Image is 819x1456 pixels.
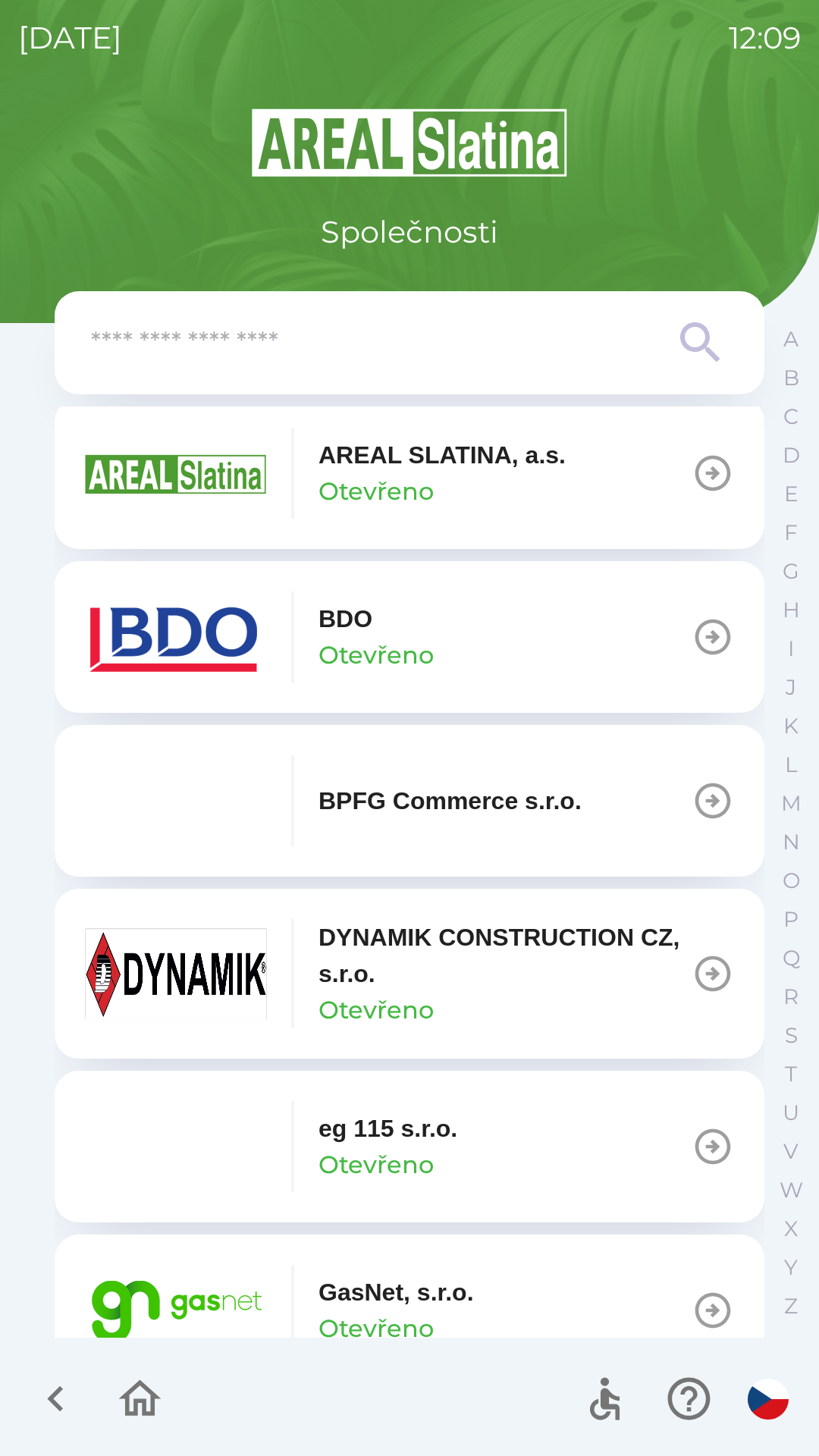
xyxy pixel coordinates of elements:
p: Y [784,1254,798,1281]
p: L [785,752,797,778]
button: D [772,436,810,475]
img: aad3f322-fb90-43a2-be23-5ead3ef36ce5.png [85,428,267,519]
button: BDOOtevřeno [55,561,764,713]
button: L [772,745,810,784]
p: Otevřeno [318,637,434,673]
p: BDO [318,601,372,637]
p: BPFG Commerce s.r.o. [318,783,582,819]
p: W [780,1177,803,1203]
button: P [772,900,810,939]
img: cs flag [748,1379,789,1420]
button: C [772,397,810,436]
p: E [784,481,799,507]
button: eg 115 s.r.o.Otevřeno [55,1071,764,1222]
p: C [783,403,799,430]
p: Q [783,945,800,971]
img: 1a4889b5-dc5b-4fa6-815e-e1339c265386.png [85,1101,267,1192]
button: I [772,629,810,668]
p: G [783,558,799,585]
p: B [783,365,799,391]
p: N [783,829,800,855]
p: Z [784,1293,798,1319]
img: 9aa1c191-0426-4a03-845b-4981a011e109.jpeg [85,928,267,1019]
button: O [772,861,810,900]
p: O [783,868,800,894]
button: U [772,1094,810,1132]
p: A [783,326,799,353]
p: K [783,713,799,739]
button: B [772,359,810,397]
button: Q [772,939,810,977]
img: ae7449ef-04f1-48ed-85b5-e61960c78b50.png [85,591,267,682]
button: S [772,1016,810,1055]
button: K [772,707,810,745]
p: I [788,635,794,662]
p: V [783,1138,799,1165]
p: F [784,519,798,546]
button: H [772,591,810,629]
button: G [772,552,810,591]
button: V [772,1132,810,1171]
p: X [784,1216,798,1242]
p: eg 115 s.r.o. [318,1110,457,1147]
p: AREAL SLATINA, a.s. [318,437,566,473]
p: DYNAMIK CONSTRUCTION CZ, s.r.o. [318,919,692,992]
button: J [772,668,810,707]
p: GasNet, s.r.o. [318,1274,474,1310]
button: E [772,475,810,513]
p: R [783,984,799,1010]
p: Otevřeno [318,473,434,510]
button: M [772,784,810,823]
img: 95bd5263-4d84-4234-8c68-46e365c669f1.png [85,1265,267,1356]
p: D [783,442,800,469]
p: Otevřeno [318,1310,434,1347]
img: Logo [55,106,764,179]
button: N [772,823,810,861]
p: Otevřeno [318,992,434,1028]
p: U [783,1100,799,1126]
p: [DATE] [18,15,122,61]
button: GasNet, s.r.o.Otevřeno [55,1235,764,1386]
p: M [781,790,802,817]
button: DYNAMIK CONSTRUCTION CZ, s.r.o.Otevřeno [55,889,764,1059]
img: f3b1b367-54a7-43c8-9d7e-84e812667233.png [85,755,267,846]
button: AREAL SLATINA, a.s.Otevřeno [55,397,764,549]
button: R [772,977,810,1016]
button: F [772,513,810,552]
button: Z [772,1287,810,1326]
p: J [786,674,796,701]
button: Y [772,1248,810,1287]
p: Otevřeno [318,1147,434,1183]
p: P [783,906,799,933]
button: X [772,1210,810,1248]
p: T [785,1061,797,1087]
p: S [785,1022,798,1049]
p: H [783,597,800,623]
button: BPFG Commerce s.r.o. [55,725,764,877]
button: W [772,1171,810,1210]
p: Společnosti [321,209,498,255]
button: A [772,320,810,359]
p: 12:09 [729,15,801,61]
button: T [772,1055,810,1094]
